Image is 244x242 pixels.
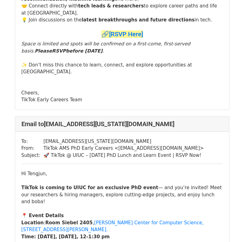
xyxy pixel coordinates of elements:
div: : , [21,219,223,233]
div: Hi Tengjun, [21,170,223,177]
h4: Email to [EMAIL_ADDRESS][US_STATE][DOMAIN_NAME] [21,120,223,128]
a: [RSVP Here] [109,30,143,38]
td: From: [21,145,44,152]
div: ✨ Don’t miss this chance to learn, connect, and explore opportunities at [GEOGRAPHIC_DATA]. [21,62,223,75]
div: — and you’re invited! Meet our researchers & hiring managers, explore cutting-edge projects, and ... [21,184,223,205]
strong: Room Siebel 2405 [45,220,93,226]
strong: Time [21,234,34,240]
strong: tech leads & researchers [78,3,144,9]
strong: latest breakthroughs and future directions [82,17,195,23]
em: Space is limited and spots will be confirmed on a first-come, first-served basis. [21,41,191,54]
td: To: [21,138,44,145]
div: 💡 Join discussions on the in tech. [21,16,223,24]
iframe: Chat Widget [213,212,244,242]
strong: Location [21,220,44,226]
div: 🤝 Connect directly with to explore career paths and life at [GEOGRAPHIC_DATA]. [21,2,223,16]
strong: RSVP [52,48,66,54]
td: TikTok AMS PhD Early Careers < [EMAIL_ADDRESS][DOMAIN_NAME] > [44,145,204,152]
em: . [103,48,104,54]
td: [EMAIL_ADDRESS][US_STATE][DOMAIN_NAME] [44,138,204,145]
strong: Please [35,48,52,54]
span: 🔗 [101,30,143,38]
td: 🚀 TikTok @ UIUC – [DATE] PhD Lunch and Learn Event | RSVP Now! [44,152,204,159]
strong: before [DATE] [66,48,103,54]
td: Subject: [21,152,44,159]
a: [PERSON_NAME] Center for Computer Science, [STREET_ADDRESS][PERSON_NAME]. [21,220,204,233]
strong: : [DATE], [DATE], 12-1:30 pm [34,234,110,240]
strong: 📍 Event Details [21,213,64,218]
div: Cheers, [21,89,223,97]
div: TikTok Early Careers Team [21,96,223,103]
strong: TikTok is coming to UIUC for an exclusive PhD event [21,185,158,190]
